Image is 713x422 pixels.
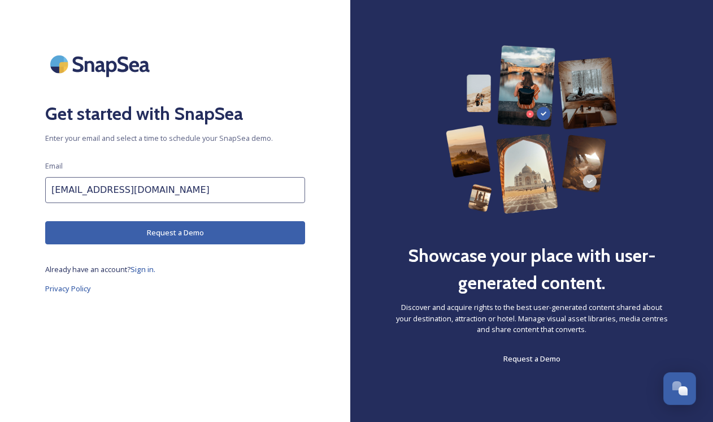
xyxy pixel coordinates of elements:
img: SnapSea Logo [45,45,158,83]
button: Request a Demo [45,221,305,244]
button: Open Chat [663,372,696,405]
h2: Showcase your place with user-generated content. [395,242,668,296]
a: Privacy Policy [45,282,305,295]
span: Sign in. [131,264,155,274]
span: Already have an account? [45,264,131,274]
input: john.doe@snapsea.io [45,177,305,203]
span: Email [45,161,63,171]
span: Discover and acquire rights to the best user-generated content shared about your destination, att... [395,302,668,335]
span: Request a Demo [503,354,560,364]
a: Request a Demo [503,352,560,365]
a: Already have an account?Sign in. [45,262,305,276]
h2: Get started with SnapSea [45,100,305,127]
span: Enter your email and select a time to schedule your SnapSea demo. [45,133,305,144]
img: 63b42ca75bacad526042e722_Group%20154-p-800.png [446,45,618,214]
span: Privacy Policy [45,283,91,294]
